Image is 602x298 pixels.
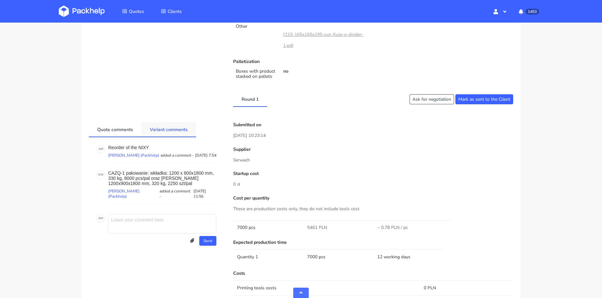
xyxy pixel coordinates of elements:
[514,5,543,17] button: 1453
[233,220,303,235] td: 7000 pcs
[233,240,513,245] p: Expected production time
[141,122,196,137] a: Variant comments
[89,122,141,137] a: Quote comments
[114,5,152,17] a: Quotes
[233,271,513,276] p: Costs
[233,196,513,201] p: Cost per quantity
[153,5,190,17] a: Clients
[410,94,454,104] button: Ask for negotiation
[233,122,513,128] p: Submitted on
[233,92,267,106] a: Round 1
[525,9,539,15] span: 1453
[233,147,513,152] p: Supplier
[233,59,368,64] p: Palletization
[303,250,373,264] td: 7000 pcs
[233,181,513,188] p: 0 zł
[108,153,159,158] p: [PERSON_NAME] (Packhelp)
[99,145,101,153] span: M
[283,69,369,74] p: no
[108,145,216,150] p: Reorder of the NIXY
[168,8,182,15] span: Clients
[233,281,420,295] td: Printing tools costs
[283,31,364,48] a: f215-165x165x195-out-flute-e-divider-1.pdf
[199,236,216,246] button: Send
[158,189,193,199] p: added a comment -
[236,24,275,29] p: Other
[233,205,513,212] p: These are production costs only, they do not include tools cost
[233,132,513,139] p: [DATE] 10:23:14
[195,153,216,158] p: [DATE] 7:54
[193,189,217,199] p: [DATE] 11:56
[100,214,103,222] span: M
[108,189,158,199] p: [PERSON_NAME] (Packhelp)
[98,214,100,222] span: A
[233,171,513,176] p: Startup cost
[420,281,513,295] td: 0 PLN
[159,153,195,158] p: added a comment -
[233,157,513,164] p: Serwach
[236,69,275,79] p: Boxes with product stacked on pallets
[455,94,513,104] button: Mark as sent to the Client
[108,170,216,186] p: CAZQ-1 pakowanie: wkładka: 1200 x 800x1800 mm, 330 kg, 8000 pcs/pal oraz [PERSON_NAME] 1200x900x1...
[373,250,443,264] td: 12 working days
[59,5,105,17] img: Dashboard
[100,170,104,179] span: W
[233,250,303,264] td: Quantity 1
[377,224,408,231] span: ~ 0.78 PLN / pc
[129,8,144,15] span: Quotes
[307,224,327,231] span: 5461 PLN
[98,170,100,179] span: K
[101,145,103,153] span: P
